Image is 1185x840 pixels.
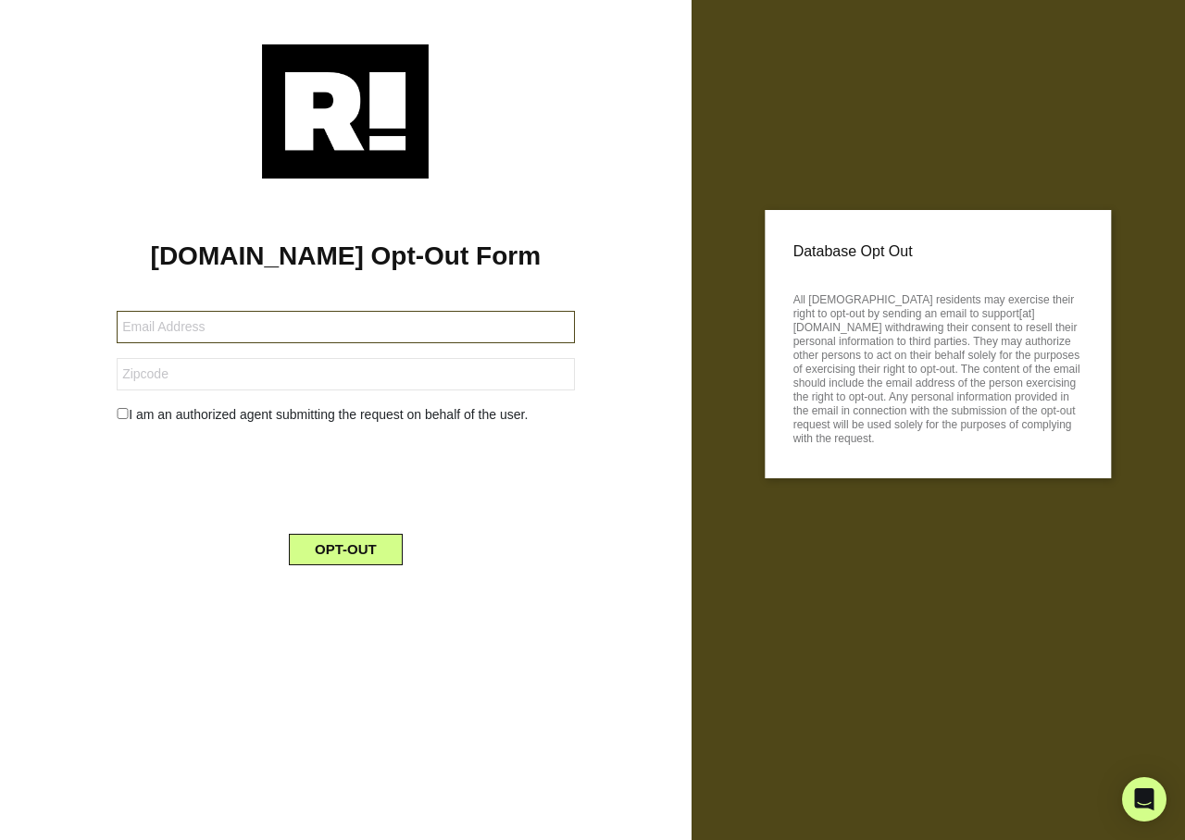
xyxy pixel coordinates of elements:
input: Zipcode [117,358,574,390]
img: Retention.com [262,44,429,179]
p: All [DEMOGRAPHIC_DATA] residents may exercise their right to opt-out by sending an email to suppo... [793,288,1083,446]
button: OPT-OUT [289,534,403,565]
div: Open Intercom Messenger [1122,777,1166,821]
div: I am an authorized agent submitting the request on behalf of the user. [103,405,588,425]
input: Email Address [117,311,574,343]
h1: [DOMAIN_NAME] Opt-Out Form [28,241,664,272]
p: Database Opt Out [793,238,1083,266]
iframe: reCAPTCHA [205,439,486,512]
